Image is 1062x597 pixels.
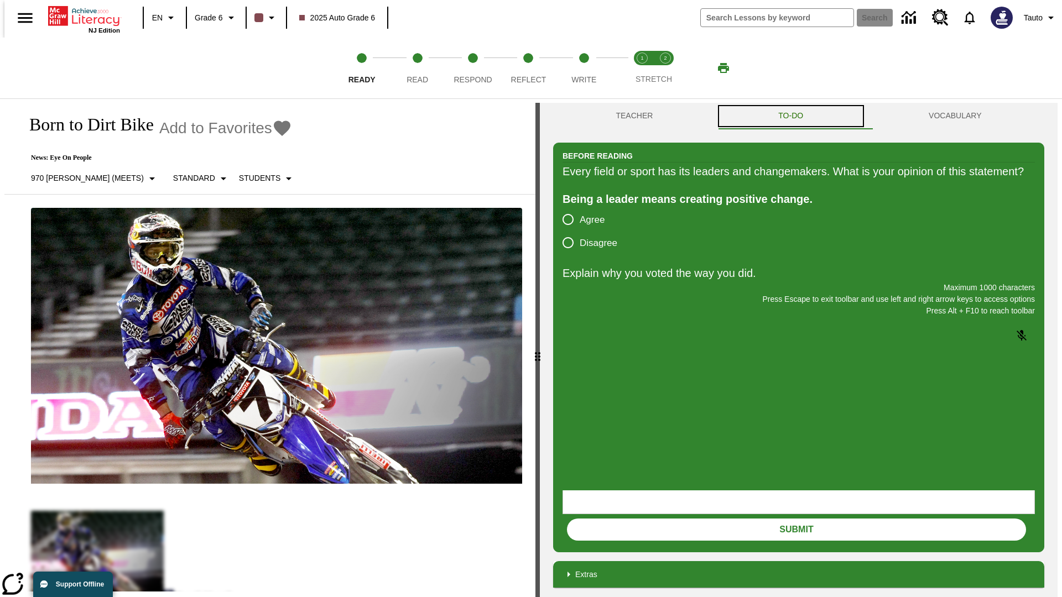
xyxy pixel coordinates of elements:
[991,7,1013,29] img: Avatar
[563,163,1035,180] div: Every field or sport has its leaders and changemakers. What is your opinion of this statement?
[195,12,223,24] span: Grade 6
[31,208,522,484] img: Motocross racer James Stewart flies through the air on his dirt bike.
[649,38,681,98] button: Stretch Respond step 2 of 2
[626,38,658,98] button: Stretch Read step 1 of 2
[563,264,1035,282] p: Explain why you voted the way you did.
[553,103,1044,129] div: Instructional Panel Tabs
[159,118,292,138] button: Add to Favorites - Born to Dirt Bike
[563,294,1035,305] p: Press Escape to exit toolbar and use left and right arrow keys to access options
[1019,8,1062,28] button: Profile/Settings
[31,172,144,184] p: 970 [PERSON_NAME] (Meets)
[18,114,154,135] h1: Born to Dirt Bike
[407,75,428,84] span: Read
[567,519,1026,541] button: Submit
[1008,322,1035,349] button: Click to activate and allow voice recognition
[190,8,242,28] button: Grade: Grade 6, Select a grade
[563,282,1035,294] p: Maximum 1000 characters
[348,75,376,84] span: Ready
[27,169,163,188] button: Select Lexile, 970 Lexile (Meets)
[385,38,449,98] button: Read step 2 of 5
[580,213,605,227] span: Agree
[664,55,667,61] text: 2
[88,27,120,34] span: NJ Edition
[159,119,272,137] span: Add to Favorites
[152,12,163,24] span: EN
[553,103,716,129] button: Teacher
[299,12,376,24] span: 2025 Auto Grade 6
[441,38,505,98] button: Respond step 3 of 5
[706,58,741,78] button: Print
[552,38,616,98] button: Write step 5 of 5
[563,150,633,162] h2: Before Reading
[571,75,596,84] span: Write
[4,103,535,591] div: reading
[48,4,120,34] div: Home
[250,8,283,28] button: Class color is dark brown. Change class color
[636,75,672,83] span: STRETCH
[641,55,643,61] text: 1
[239,172,280,184] p: Students
[895,3,925,33] a: Data Center
[540,103,1058,597] div: activity
[330,38,394,98] button: Ready step 1 of 5
[701,9,853,27] input: search field
[496,38,560,98] button: Reflect step 4 of 5
[147,8,183,28] button: Language: EN, Select a language
[173,172,215,184] p: Standard
[866,103,1044,129] button: VOCABULARY
[955,3,984,32] a: Notifications
[18,154,300,162] p: News: Eye On People
[9,2,41,34] button: Open side menu
[56,580,104,588] span: Support Offline
[169,169,235,188] button: Scaffolds, Standard
[563,190,1035,208] div: Being a leader means creating positive change.
[925,3,955,33] a: Resource Center, Will open in new tab
[235,169,300,188] button: Select Student
[553,561,1044,588] div: Extras
[984,3,1019,32] button: Select a new avatar
[575,569,597,580] p: Extras
[33,572,113,597] button: Support Offline
[580,236,617,250] span: Disagree
[454,75,492,84] span: Respond
[1024,12,1043,24] span: Tauto
[4,9,162,19] body: Explain why you voted the way you did. Maximum 1000 characters Press Alt + F10 to reach toolbar P...
[535,103,540,597] div: Press Enter or Spacebar and then press right and left arrow keys to move the slider
[511,75,546,84] span: Reflect
[716,103,866,129] button: TO-DO
[563,208,626,254] div: poll
[563,305,1035,317] p: Press Alt + F10 to reach toolbar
